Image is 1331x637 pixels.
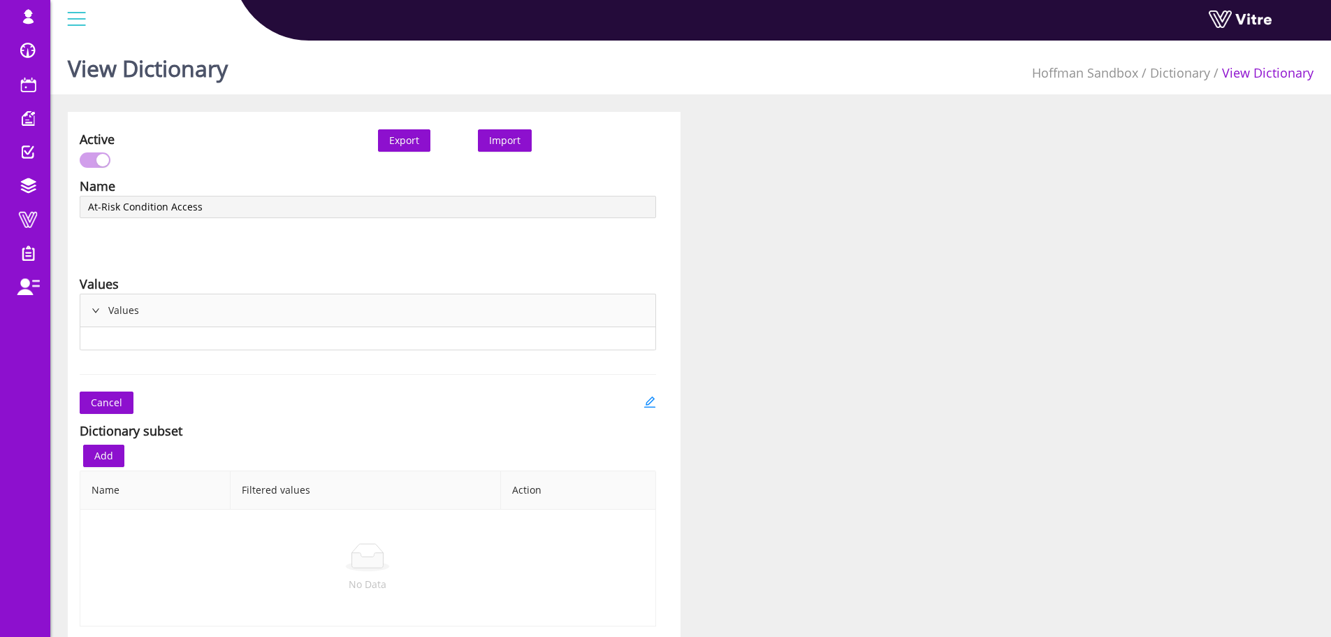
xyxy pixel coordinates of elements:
[1210,63,1314,83] li: View Dictionary
[94,448,113,464] span: Add
[80,471,231,510] th: Name
[80,421,182,441] div: Dictionary subset
[68,35,228,94] h1: View Dictionary
[501,471,655,510] th: Action
[489,134,521,147] span: Import
[1032,64,1138,81] a: Hoffman Sandbox
[91,395,122,410] span: Cancel
[80,176,115,196] div: Name
[92,306,100,315] span: right
[378,129,430,152] button: Export
[83,445,124,467] button: Add
[92,577,644,592] p: No Data
[80,274,119,294] div: Values
[643,396,656,408] span: edit
[389,133,419,148] span: Export
[80,196,656,218] input: Name
[643,392,656,414] a: edit
[80,392,133,414] button: Cancel
[80,129,115,149] div: Active
[231,471,501,510] th: Filtered values
[1150,64,1210,81] a: Dictionary
[80,294,655,327] div: rightValues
